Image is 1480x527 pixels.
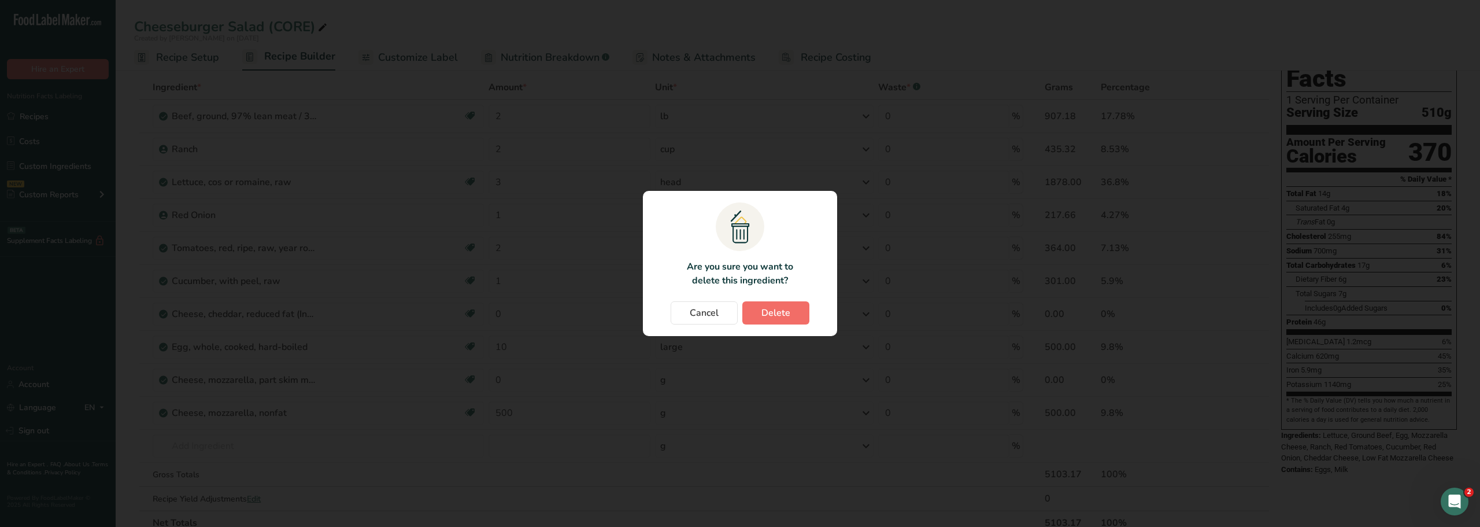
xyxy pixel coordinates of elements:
span: 2 [1464,488,1474,497]
iframe: Intercom live chat [1441,488,1468,515]
button: Cancel [671,301,738,325]
span: Delete [761,306,790,320]
span: Cancel [690,306,719,320]
button: Delete [742,301,809,325]
p: Are you sure you want to delete this ingredient? [680,260,800,288]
